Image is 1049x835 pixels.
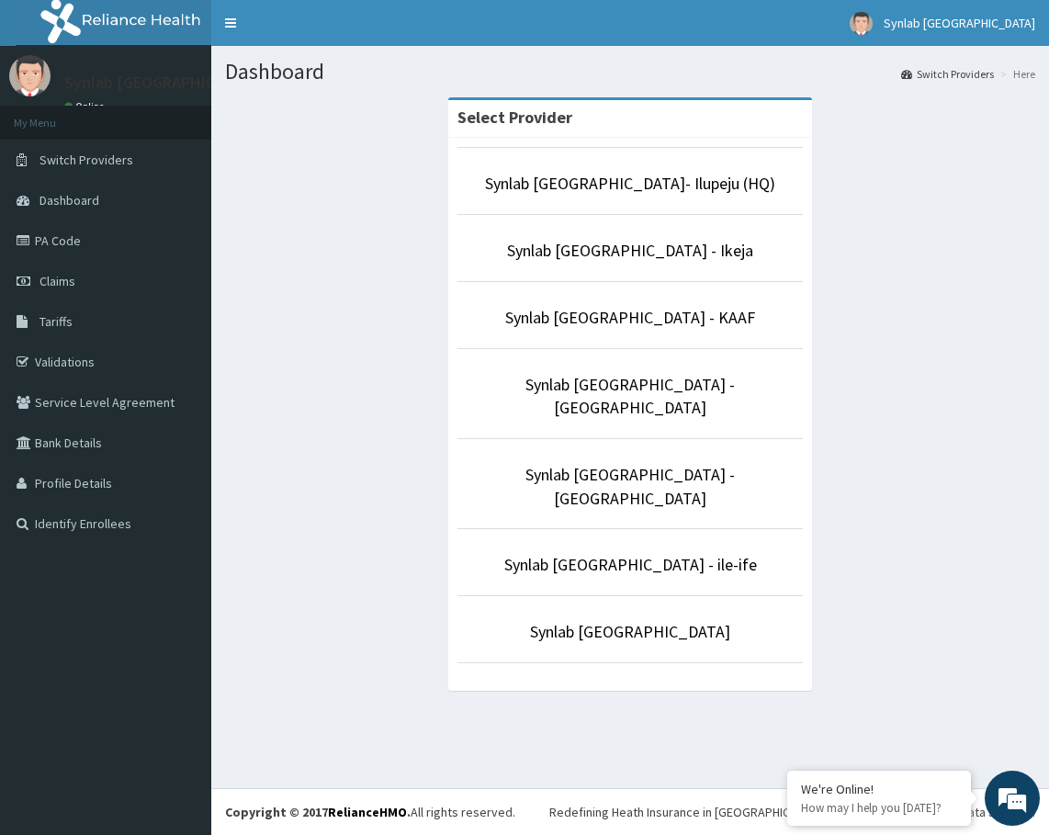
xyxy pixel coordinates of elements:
[211,788,1049,835] footer: All rights reserved.
[507,240,753,261] a: Synlab [GEOGRAPHIC_DATA] - Ikeja
[504,554,757,575] a: Synlab [GEOGRAPHIC_DATA] - ile-ife
[901,66,994,82] a: Switch Providers
[525,464,735,509] a: Synlab [GEOGRAPHIC_DATA] - [GEOGRAPHIC_DATA]
[64,100,108,113] a: Online
[328,804,407,820] a: RelianceHMO
[850,12,873,35] img: User Image
[996,66,1035,82] li: Here
[549,803,1035,821] div: Redefining Heath Insurance in [GEOGRAPHIC_DATA] using Telemedicine and Data Science!
[801,781,957,797] div: We're Online!
[39,152,133,168] span: Switch Providers
[801,800,957,816] p: How may I help you today?
[225,804,411,820] strong: Copyright © 2017 .
[530,621,730,642] a: Synlab [GEOGRAPHIC_DATA]
[884,15,1035,31] span: Synlab [GEOGRAPHIC_DATA]
[39,192,99,209] span: Dashboard
[505,307,755,328] a: Synlab [GEOGRAPHIC_DATA] - KAAF
[9,55,51,96] img: User Image
[225,60,1035,84] h1: Dashboard
[485,173,775,194] a: Synlab [GEOGRAPHIC_DATA]- Ilupeju (HQ)
[457,107,572,128] strong: Select Provider
[525,374,735,419] a: Synlab [GEOGRAPHIC_DATA] - [GEOGRAPHIC_DATA]
[39,313,73,330] span: Tariffs
[39,273,75,289] span: Claims
[64,74,268,91] p: Synlab [GEOGRAPHIC_DATA]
